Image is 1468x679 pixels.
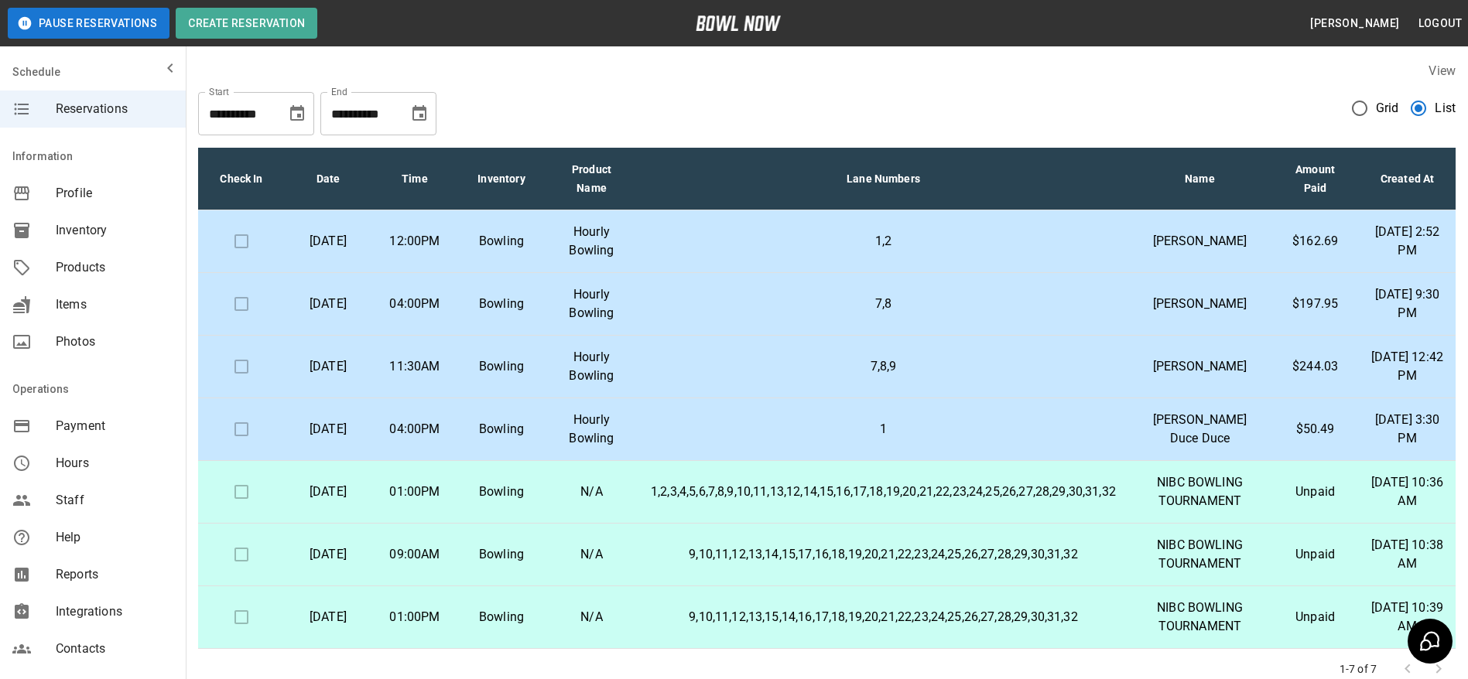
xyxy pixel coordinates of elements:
[471,608,532,626] p: Bowling
[1304,9,1405,38] button: [PERSON_NAME]
[297,545,359,564] p: [DATE]
[384,295,446,313] p: 04:00PM
[1284,357,1347,376] p: $244.03
[297,420,359,438] p: [DATE]
[297,357,359,376] p: [DATE]
[1141,295,1259,313] p: [PERSON_NAME]
[1141,411,1259,448] p: [PERSON_NAME] Duce Duce
[384,483,446,501] p: 01:00PM
[56,528,173,547] span: Help
[56,258,173,277] span: Products
[1429,63,1456,78] label: View
[471,420,532,438] p: Bowling
[282,98,313,129] button: Choose date, selected date is Sep 26, 2025
[56,333,173,351] span: Photos
[651,295,1116,313] p: 7,8
[384,608,446,626] p: 01:00PM
[471,232,532,251] p: Bowling
[1141,473,1259,510] p: NIBC BOWLING TOURNAMENT
[471,545,532,564] p: Bowling
[384,545,446,564] p: 09:00AM
[8,8,169,39] button: Pause Reservations
[651,608,1116,626] p: 9,10,11,12,13,15,14,16,17,18,19,20,21,22,23,24,25,26,27,28,29,30,31,32
[1141,599,1259,636] p: NIBC BOWLING TOURNAMENT
[56,602,173,621] span: Integrations
[176,8,317,39] button: Create Reservation
[297,483,359,501] p: [DATE]
[1371,536,1443,573] p: [DATE] 10:38 AM
[56,491,173,510] span: Staff
[285,148,371,210] th: Date
[471,357,532,376] p: Bowling
[1284,295,1347,313] p: $197.95
[56,565,173,584] span: Reports
[638,148,1128,210] th: Lane Numbers
[651,545,1116,564] p: 9,10,11,12,13,14,15,17,16,18,19,20,21,22,23,24,25,26,27,28,29,30,31,32
[557,285,626,322] p: Hourly Bowling
[56,417,173,435] span: Payment
[1284,608,1347,626] p: Unpaid
[198,148,285,210] th: Check In
[1376,99,1399,118] span: Grid
[371,148,458,210] th: Time
[1371,411,1443,448] p: [DATE] 3:30 PM
[56,454,173,473] span: Hours
[384,232,446,251] p: 12:00PM
[1371,348,1443,385] p: [DATE] 12:42 PM
[557,223,626,260] p: Hourly Bowling
[696,15,781,31] img: logo
[297,608,359,626] p: [DATE]
[56,295,173,314] span: Items
[1371,285,1443,322] p: [DATE] 9:30 PM
[1284,420,1347,438] p: $50.49
[1284,483,1347,501] p: Unpaid
[56,100,173,118] span: Reservations
[404,98,435,129] button: Choose date, selected date is Oct 26, 2025
[297,232,359,251] p: [DATE]
[1141,232,1259,251] p: [PERSON_NAME]
[651,357,1116,376] p: 7,8,9
[56,640,173,658] span: Contacts
[1371,473,1443,510] p: [DATE] 10:36 AM
[557,411,626,448] p: Hourly Bowling
[1371,599,1443,636] p: [DATE] 10:39 AM
[651,232,1116,251] p: 1,2
[1284,545,1347,564] p: Unpaid
[297,295,359,313] p: [DATE]
[458,148,545,210] th: Inventory
[1141,357,1259,376] p: [PERSON_NAME]
[56,221,173,240] span: Inventory
[1141,536,1259,573] p: NIBC BOWLING TOURNAMENT
[557,608,626,626] p: N/A
[557,483,626,501] p: N/A
[1412,9,1468,38] button: Logout
[1128,148,1271,210] th: Name
[545,148,638,210] th: Product Name
[651,420,1116,438] p: 1
[1271,148,1359,210] th: Amount Paid
[651,483,1116,501] p: 1,2,3,4,5,6,7,8,9,10,11,13,12,14,15,16,17,18,19,20,21,22,23,24,25,26,27,28,29,30,31,32
[56,184,173,203] span: Profile
[1284,232,1347,251] p: $162.69
[384,357,446,376] p: 11:30AM
[1359,148,1456,210] th: Created At
[557,545,626,564] p: N/A
[471,295,532,313] p: Bowling
[471,483,532,501] p: Bowling
[1435,99,1456,118] span: List
[557,348,626,385] p: Hourly Bowling
[1340,661,1377,677] p: 1-7 of 7
[1371,223,1443,260] p: [DATE] 2:52 PM
[384,420,446,438] p: 04:00PM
